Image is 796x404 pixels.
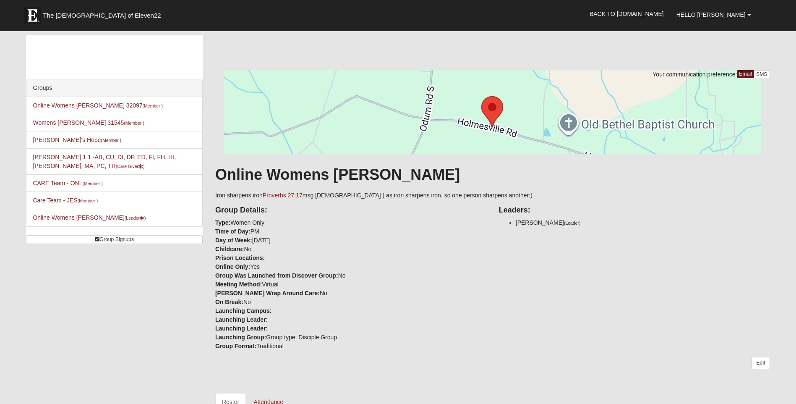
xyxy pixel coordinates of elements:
[215,165,770,184] h1: Online Womens [PERSON_NAME]
[215,343,256,349] strong: Group Format:
[215,290,320,296] strong: [PERSON_NAME] Wrap Around Care:
[215,228,251,235] strong: Time of Day:
[516,218,770,227] li: [PERSON_NAME]
[215,281,262,288] strong: Meeting Method:
[33,180,102,186] a: CARE Team - ONL(Member )
[263,192,303,199] a: Proverbs 27:17
[33,197,98,204] a: Care Team - JES(Member )
[43,11,161,20] span: The [DEMOGRAPHIC_DATA] of Eleven22
[754,70,770,79] a: SMS
[215,307,272,314] strong: Launching Campus:
[82,181,102,186] small: (Member )
[125,215,146,220] small: (Leader )
[737,70,754,78] a: Email
[215,299,243,305] strong: On Break:
[215,263,250,270] strong: Online Only:
[583,3,670,24] a: Back to [DOMAIN_NAME]
[33,102,163,109] a: Online Womens [PERSON_NAME] 32097(Member )
[33,119,144,126] a: Womens [PERSON_NAME] 31545(Member )
[33,136,121,143] a: [PERSON_NAME]'s Hope(Member )
[215,219,230,226] strong: Type:
[670,4,757,25] a: Hello [PERSON_NAME]
[215,272,338,279] strong: Group Was Launched from Discover Group:
[752,357,770,369] a: Edit
[20,3,188,24] a: The [DEMOGRAPHIC_DATA] of Eleven22
[26,79,202,97] div: Groups
[215,237,252,244] strong: Day of Week:
[499,206,770,215] h4: Leaders:
[209,200,493,351] div: Women Only PM [DATE] No Yes No Virtual No No Group type: Disciple Group Traditional
[215,316,268,323] strong: Launching Leader:
[564,220,581,226] small: (Leader)
[33,154,175,169] a: [PERSON_NAME] 1:1 -AB, CU, DI, DP, ED, FI, FH, HI, [PERSON_NAME], MA, PC, TR(Care Giver)
[116,164,145,169] small: (Care Giver )
[215,246,244,252] strong: Childcare:
[215,325,268,332] strong: Launching Leader:
[215,254,265,261] strong: Prison Locations:
[143,103,163,108] small: (Member )
[215,206,486,215] h4: Group Details:
[652,71,737,78] span: Your communication preference:
[33,214,146,221] a: Online Womens [PERSON_NAME](Leader)
[215,334,266,341] strong: Launching Group:
[101,138,121,143] small: (Member )
[24,7,41,24] img: Eleven22 logo
[676,11,746,18] span: Hello [PERSON_NAME]
[124,121,144,126] small: (Member )
[78,198,98,203] small: (Member )
[26,235,203,244] a: Group Signups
